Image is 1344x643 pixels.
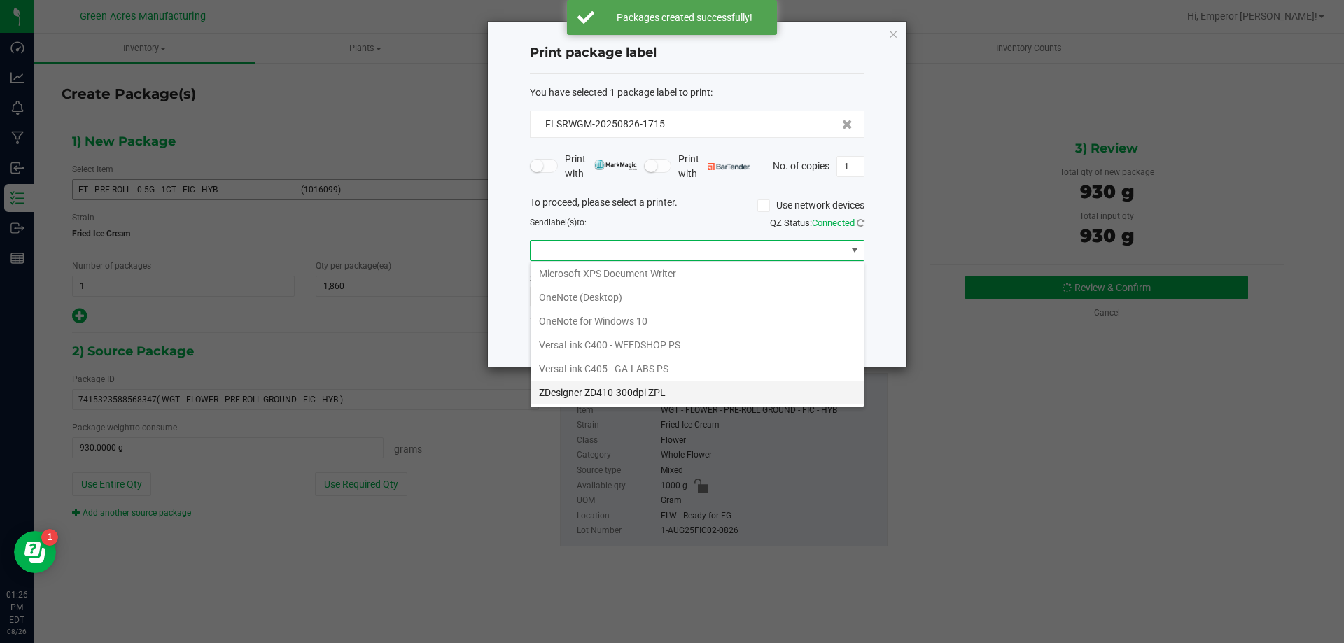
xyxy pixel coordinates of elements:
[14,531,56,573] iframe: Resource center
[549,218,577,227] span: label(s)
[602,10,766,24] div: Packages created successfully!
[531,333,864,357] li: VersaLink C400 - WEEDSHOP PS
[708,163,750,170] img: bartender.png
[530,44,864,62] h4: Print package label
[519,271,875,286] div: Select a label template.
[531,262,864,285] li: Microsoft XPS Document Writer
[757,198,864,213] label: Use network devices
[678,152,750,181] span: Print with
[594,160,637,170] img: mark_magic_cybra.png
[545,118,665,129] span: FLSRWGM-20250826-1715
[519,195,875,216] div: To proceed, please select a printer.
[773,160,829,171] span: No. of copies
[565,152,637,181] span: Print with
[812,218,855,228] span: Connected
[531,357,864,381] li: VersaLink C405 - GA-LABS PS
[531,381,864,404] li: ZDesigner ZD410-300dpi ZPL
[41,529,58,546] iframe: Resource center unread badge
[530,87,710,98] span: You have selected 1 package label to print
[530,218,587,227] span: Send to:
[531,285,864,309] li: OneNote (Desktop)
[530,85,864,100] div: :
[770,218,864,228] span: QZ Status:
[531,309,864,333] li: OneNote for Windows 10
